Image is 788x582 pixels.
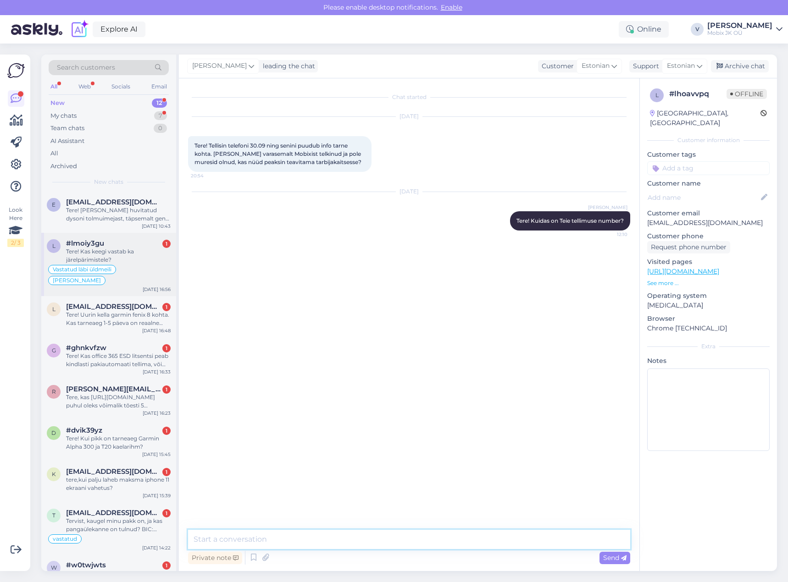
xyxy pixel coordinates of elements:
div: Mobix JK OÜ [707,29,772,37]
div: Customer [538,61,574,71]
div: Private note [188,552,242,564]
span: 20:54 [191,172,225,179]
div: tere,kui palju laheb maksma iphone 11 ekraani vahetus? [66,476,171,492]
span: e [52,201,55,208]
div: Extra [647,342,770,351]
div: [DATE] 16:23 [143,410,171,417]
div: Tere, kas [URL][DOMAIN_NAME] puhul oleks võimalik tõesti 5 tööpäevaga telefon [PERSON_NAME] või o... [66,393,171,410]
div: Tere! [PERSON_NAME] huvitatud dysoni tolmuimejast, täpsemalt gen5 mudelist. Leidsin kaks sama too... [66,206,171,223]
span: d [51,429,56,436]
a: Explore AI [93,22,145,37]
div: My chats [50,111,77,121]
div: All [49,81,59,93]
span: vastatud [53,536,77,542]
div: Archive chat [711,60,769,72]
div: Team chats [50,124,84,133]
div: 7 [154,111,167,121]
div: 1 [162,240,171,248]
div: Web [77,81,93,93]
span: [PERSON_NAME] [588,204,627,211]
div: All [50,149,58,158]
span: #lmoiy3gu [66,239,104,247]
input: Add name [648,192,759,203]
p: Notes [647,356,770,366]
div: AI Assistant [50,137,84,146]
div: Email [150,81,169,93]
div: Request phone number [647,241,730,253]
span: New chats [94,178,123,186]
div: [PERSON_NAME] [707,22,772,29]
span: #dvik39yz [66,426,102,434]
span: Estonian [667,61,695,71]
span: Tere! Kuidas on Teie tellimuse number? [516,217,624,224]
p: Browser [647,314,770,324]
p: Chrome [TECHNICAL_ID] [647,324,770,333]
div: Archived [50,162,77,171]
div: 1 [162,561,171,570]
span: #ghnkvfzw [66,344,106,352]
p: Visited pages [647,257,770,267]
span: risko.ruus@gmail.com [66,385,161,393]
div: [DATE] 15:45 [142,451,171,458]
div: Chat started [188,93,630,101]
div: leading the chat [259,61,315,71]
p: Customer tags [647,150,770,159]
div: [GEOGRAPHIC_DATA], [GEOGRAPHIC_DATA] [650,109,760,128]
span: Offline [727,89,767,99]
div: 2 / 3 [7,239,24,247]
span: trumbergtommy@gmail.com [66,509,161,517]
div: 1 [162,385,171,394]
div: [DATE] 10:43 [142,223,171,230]
span: laanepeeter@gmail.com [66,302,161,311]
div: Socials [110,81,132,93]
div: 1 [162,509,171,517]
div: [DATE] 16:48 [142,327,171,334]
div: Look Here [7,206,24,247]
span: elerin.lohmus@gmail.com [66,198,161,206]
div: [DATE] [188,187,630,196]
div: Tere! Kas keegi vastab ka järelpärimistele? [66,247,171,264]
span: Tere! Tellisin telefoni 30.09 ning senini puudub info tarne kohta. [PERSON_NAME] varasemalt Mobix... [194,142,362,165]
span: 12:10 [593,231,627,238]
div: Online [619,21,669,38]
div: Tere! Kas office 365 ESD litsentsi peab kindlasti pakiautomaati tellima, või tellin esindusse ja ... [66,352,171,368]
div: Tervist, kaugel minu pakk on, ja kas pangaülekanne on tulnud? BIC: [SWIFT_CODE] TELLIMUSE ANDMED:... [66,517,171,533]
div: V [691,23,704,36]
div: [DATE] 14:22 [142,544,171,551]
div: [DATE] [188,112,630,121]
div: Tere! Kui pikk on tarneaeg Garmin Alpha 300 ja T20 kaelarihm? [66,434,171,451]
span: l [52,242,55,249]
div: 1 [162,303,171,311]
div: 1 [162,468,171,476]
span: kmgrupp1@gmail.com [66,467,161,476]
span: #w0twjwts [66,561,106,569]
span: l [655,92,659,99]
span: Estonian [582,61,610,71]
p: Customer name [647,179,770,188]
span: Enable [438,3,465,11]
span: Vastatud läbi üldmeili [53,267,111,272]
p: See more ... [647,279,770,287]
span: k [52,471,56,478]
span: [PERSON_NAME] [192,61,247,71]
div: 12 [152,99,167,108]
a: [PERSON_NAME]Mobix JK OÜ [707,22,782,37]
img: explore-ai [70,20,89,39]
p: [EMAIL_ADDRESS][DOMAIN_NAME] [647,218,770,228]
div: 1 [162,427,171,435]
span: Search customers [57,63,115,72]
div: Tere! Uurin kella garmin fenix 8 kohta. Kas tarneaeg 1-5 päeva on reaalne aeg? Kellaks siis [URL]... [66,311,171,327]
span: r [52,388,56,395]
img: Askly Logo [7,62,25,79]
span: t [52,512,55,519]
a: [URL][DOMAIN_NAME] [647,267,719,275]
span: w [51,564,57,571]
span: Send [603,554,627,562]
input: Add a tag [647,161,770,175]
p: [MEDICAL_DATA] [647,301,770,310]
div: 0 [154,124,167,133]
div: [DATE] 16:33 [143,368,171,375]
span: g [52,347,56,354]
p: Customer email [647,209,770,218]
div: [DATE] 15:39 [143,492,171,499]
